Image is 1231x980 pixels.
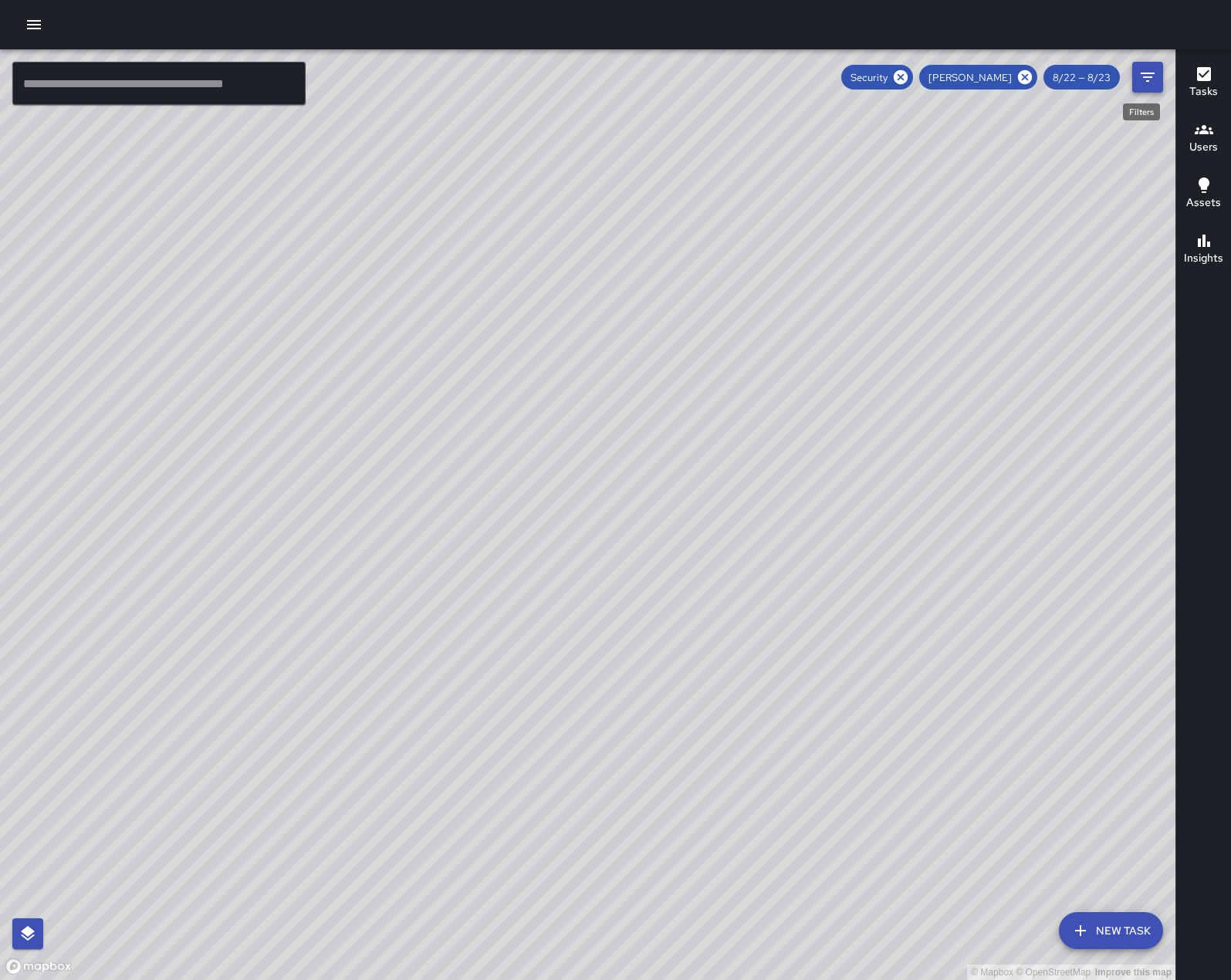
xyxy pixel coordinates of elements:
button: Filters [1132,62,1163,93]
span: [PERSON_NAME] [919,71,1021,84]
h6: Tasks [1189,83,1218,100]
div: Security [841,65,913,90]
button: Tasks [1176,56,1231,111]
button: Users [1176,111,1231,167]
h6: Users [1189,139,1218,156]
h6: Assets [1186,194,1221,211]
h6: Insights [1184,250,1223,267]
span: Security [841,71,897,84]
button: Assets [1176,167,1231,222]
div: Filters [1123,103,1160,120]
button: New Task [1059,912,1163,949]
span: 8/22 — 8/23 [1043,71,1120,84]
div: [PERSON_NAME] [919,65,1037,90]
button: Insights [1176,222,1231,278]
